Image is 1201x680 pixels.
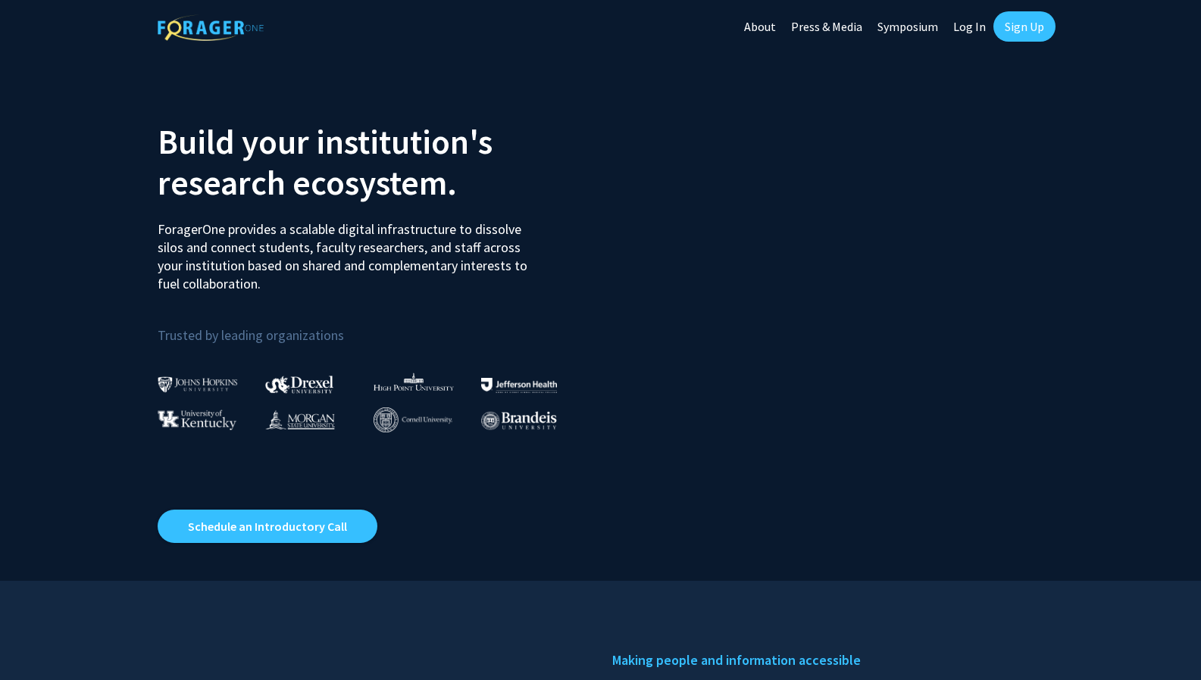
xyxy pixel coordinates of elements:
[481,411,557,430] img: Brandeis University
[158,510,377,543] a: Opens in a new tab
[265,376,333,393] img: Drexel University
[158,376,238,392] img: Johns Hopkins University
[158,305,590,347] p: Trusted by leading organizations
[158,121,590,203] h2: Build your institution's research ecosystem.
[158,209,538,293] p: ForagerOne provides a scalable digital infrastructure to dissolve silos and connect students, fac...
[158,14,264,41] img: ForagerOne Logo
[612,649,1044,672] h5: Making people and information accessible
[374,407,452,432] img: Cornell University
[993,11,1056,42] a: Sign Up
[158,410,236,430] img: University of Kentucky
[374,373,454,391] img: High Point University
[265,410,335,429] img: Morgan State University
[481,378,557,392] img: Thomas Jefferson University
